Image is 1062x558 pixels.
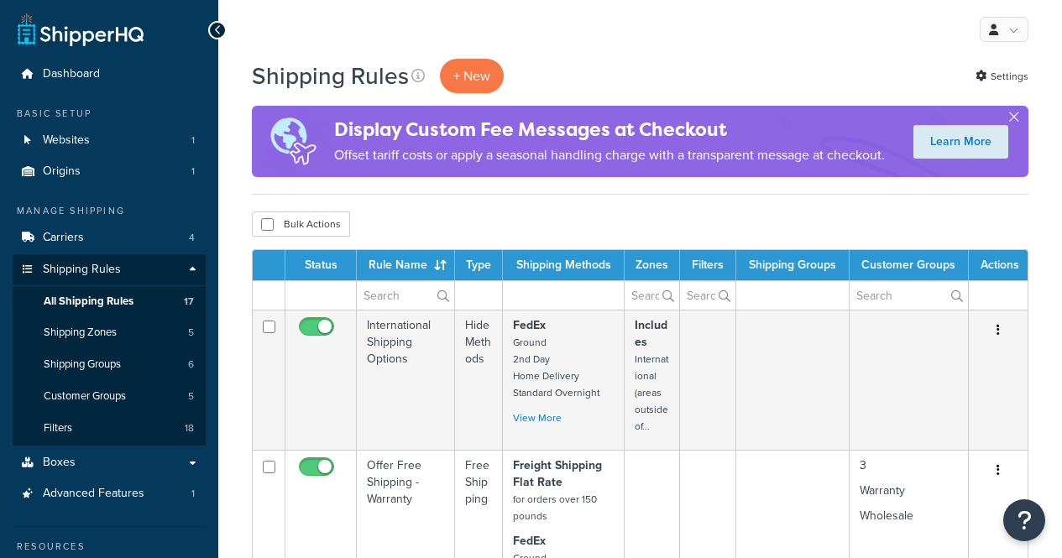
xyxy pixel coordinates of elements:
span: 5 [188,389,194,404]
span: Dashboard [43,67,100,81]
span: 1 [191,133,195,148]
span: 1 [191,164,195,179]
a: All Shipping Rules 17 [13,286,206,317]
li: Shipping Rules [13,254,206,446]
li: Customer Groups [13,381,206,412]
li: Shipping Zones [13,317,206,348]
button: Open Resource Center [1003,499,1045,541]
a: Carriers 4 [13,222,206,253]
h4: Display Custom Fee Messages at Checkout [334,116,885,143]
p: Offset tariff costs or apply a seasonal handling charge with a transparent message at checkout. [334,143,885,167]
a: Boxes [13,447,206,478]
div: Manage Shipping [13,204,206,218]
span: Shipping Rules [43,263,121,277]
span: Filters [44,421,72,435]
li: Carriers [13,222,206,253]
p: Wholesale [860,508,958,524]
a: Shipping Rules [13,254,206,285]
span: 5 [188,326,194,340]
th: Shipping Groups [736,250,850,280]
th: Shipping Methods [503,250,624,280]
a: Settings [976,65,1028,88]
a: Customer Groups 5 [13,381,206,412]
a: ShipperHQ Home [18,13,144,46]
th: Customer Groups [850,250,969,280]
th: Type [455,250,504,280]
li: Advanced Features [13,478,206,509]
p: + New [440,59,504,93]
li: Filters [13,413,206,444]
strong: Includes [635,316,667,351]
strong: FedEx [513,316,546,334]
span: Shipping Groups [44,357,121,372]
th: Rule Name : activate to sort column ascending [357,250,455,280]
strong: Freight Shipping Flat Rate [513,456,602,491]
span: Shipping Zones [44,326,117,340]
span: Advanced Features [43,487,144,501]
input: Search [850,281,968,310]
button: Bulk Actions [252,211,350,237]
p: Warranty [860,482,958,499]
td: Hide Methods [455,310,504,450]
div: Resources [13,540,206,554]
small: for orders over 150 pounds [513,492,597,524]
li: Origins [13,156,206,187]
a: Websites 1 [13,125,206,156]
span: Carriers [43,231,84,245]
th: Zones [625,250,681,280]
span: 17 [184,295,194,309]
span: 1 [191,487,195,501]
li: Shipping Groups [13,349,206,380]
img: duties-banner-06bc72dcb5fe05cb3f9472aba00be2ae8eb53ab6f0d8bb03d382ba314ac3c341.png [252,106,334,177]
a: Shipping Zones 5 [13,317,206,348]
a: Origins 1 [13,156,206,187]
span: Origins [43,164,81,179]
span: Customer Groups [44,389,126,404]
span: 18 [185,421,194,435]
a: View More [513,410,562,425]
input: Search [680,281,735,310]
span: Websites [43,133,90,148]
input: Search [357,281,454,310]
a: Learn More [913,125,1008,159]
li: Websites [13,125,206,156]
div: Basic Setup [13,107,206,121]
span: All Shipping Rules [44,295,133,309]
a: Dashboard [13,59,206,90]
td: International Shipping Options [357,310,455,450]
th: Actions [969,250,1028,280]
h1: Shipping Rules [252,60,409,92]
span: 6 [188,357,194,372]
span: Boxes [43,456,76,470]
th: Filters [680,250,735,280]
strong: FedEx [513,532,546,550]
small: Ground 2nd Day Home Delivery Standard Overnight [513,335,599,400]
span: 4 [189,231,195,245]
a: Advanced Features 1 [13,478,206,509]
small: International (areas outside of... [635,352,668,434]
input: Search [625,281,680,310]
th: Status [285,250,357,280]
li: All Shipping Rules [13,286,206,317]
a: Shipping Groups 6 [13,349,206,380]
a: Filters 18 [13,413,206,444]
